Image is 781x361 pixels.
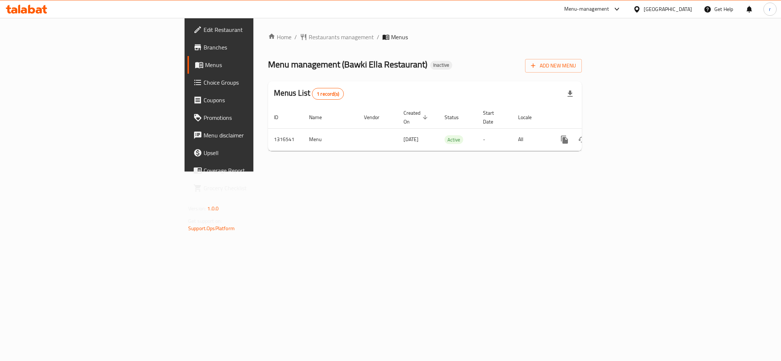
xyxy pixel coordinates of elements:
[512,128,550,151] td: All
[564,5,609,14] div: Menu-management
[430,62,452,68] span: Inactive
[518,113,541,122] span: Locale
[268,33,582,41] nav: breadcrumb
[205,60,309,69] span: Menus
[391,33,408,41] span: Menus
[268,106,632,151] table: enhanced table
[550,106,632,129] th: Actions
[204,43,309,52] span: Branches
[312,88,344,100] div: Total records count
[274,113,288,122] span: ID
[525,59,582,73] button: Add New Menu
[204,25,309,34] span: Edit Restaurant
[204,78,309,87] span: Choice Groups
[303,128,358,151] td: Menu
[204,166,309,175] span: Coverage Report
[204,131,309,140] span: Menu disclaimer
[187,38,315,56] a: Branches
[204,96,309,104] span: Coupons
[483,108,503,126] span: Start Date
[644,5,692,13] div: [GEOGRAPHIC_DATA]
[187,21,315,38] a: Edit Restaurant
[188,216,222,226] span: Get support on:
[187,91,315,109] a: Coupons
[377,33,379,41] li: /
[187,126,315,144] a: Menu disclaimer
[531,61,576,70] span: Add New Menu
[187,162,315,179] a: Coverage Report
[309,33,374,41] span: Restaurants management
[204,113,309,122] span: Promotions
[312,91,343,97] span: 1 record(s)
[445,113,468,122] span: Status
[187,144,315,162] a: Upsell
[477,128,512,151] td: -
[207,204,219,213] span: 1.0.0
[204,184,309,192] span: Grocery Checklist
[556,131,573,148] button: more
[430,61,452,70] div: Inactive
[309,113,331,122] span: Name
[187,179,315,197] a: Grocery Checklist
[268,56,427,73] span: Menu management ( Bawki Ella Restaurant )
[274,88,344,100] h2: Menus List
[364,113,389,122] span: Vendor
[445,136,463,144] span: Active
[573,131,591,148] button: Change Status
[300,33,374,41] a: Restaurants management
[403,135,419,144] span: [DATE]
[187,74,315,91] a: Choice Groups
[188,224,235,233] a: Support.OpsPlatform
[561,85,579,103] div: Export file
[204,148,309,157] span: Upsell
[187,109,315,126] a: Promotions
[403,108,430,126] span: Created On
[188,204,206,213] span: Version:
[769,5,771,13] span: r
[187,56,315,74] a: Menus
